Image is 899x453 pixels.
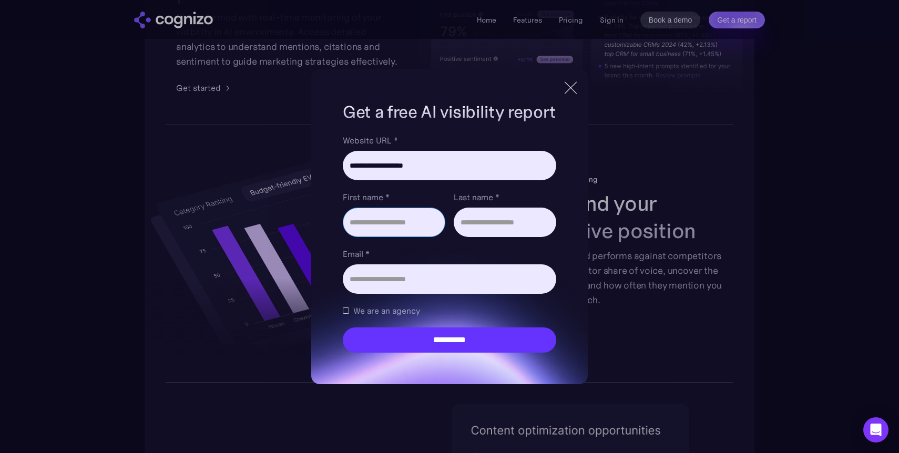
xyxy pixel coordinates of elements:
[343,248,556,260] label: Email *
[343,134,556,147] label: Website URL *
[353,304,420,317] span: We are an agency
[343,100,556,123] h1: Get a free AI visibility report
[343,191,445,203] label: First name *
[343,134,556,353] form: Brand Report Form
[454,191,556,203] label: Last name *
[863,417,888,442] div: Open Intercom Messenger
